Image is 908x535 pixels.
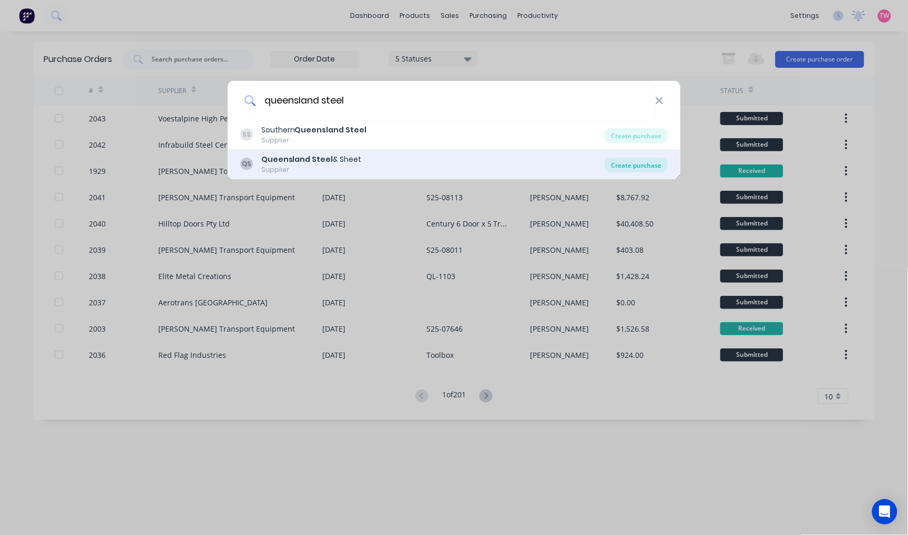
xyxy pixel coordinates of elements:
b: Queensland Steel [295,125,367,135]
div: Open Intercom Messenger [872,499,897,524]
div: Supplier [261,136,367,145]
div: QS [240,158,253,170]
div: SS [240,128,253,141]
div: Create purchase [605,158,668,172]
div: Create purchase [605,128,668,143]
div: Southern [261,125,367,136]
div: Supplier [261,165,362,174]
div: & Sheet [261,154,362,165]
b: Queensland Steel [261,154,333,164]
input: Enter a supplier name to create a new order... [256,81,655,120]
